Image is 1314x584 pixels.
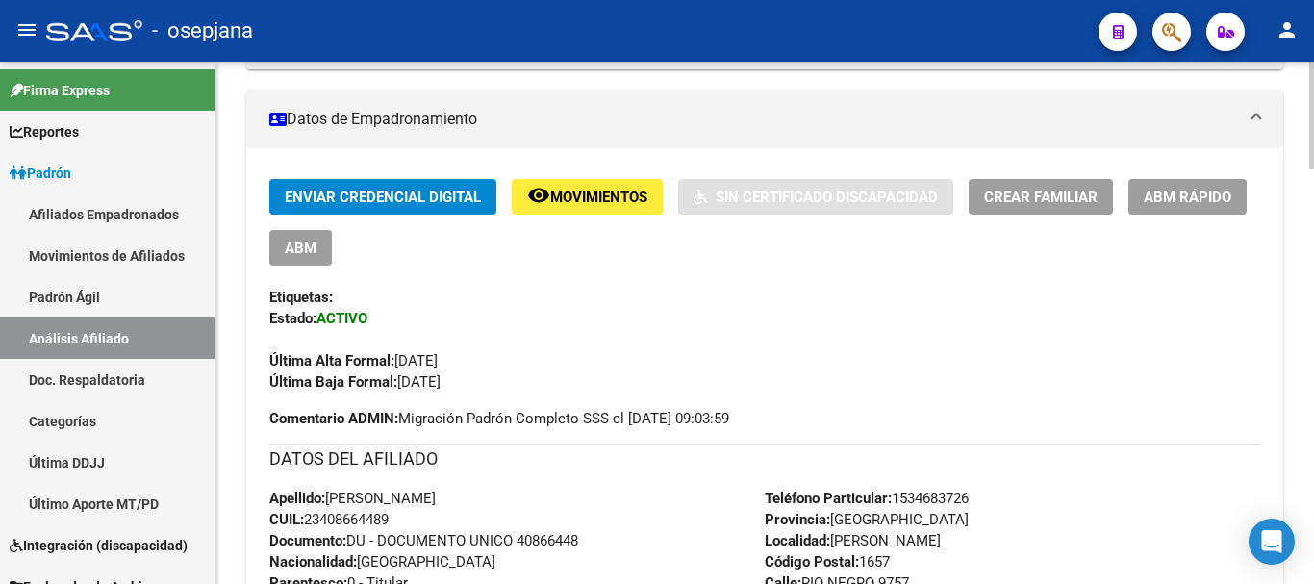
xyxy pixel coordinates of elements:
[269,511,304,528] strong: CUIL:
[285,189,481,206] span: Enviar Credencial Digital
[527,184,550,207] mat-icon: remove_red_eye
[269,408,729,429] span: Migración Padrón Completo SSS el [DATE] 09:03:59
[10,535,188,556] span: Integración (discapacidad)
[765,511,969,528] span: [GEOGRAPHIC_DATA]
[269,373,441,391] span: [DATE]
[984,189,1098,206] span: Crear Familiar
[269,490,436,507] span: [PERSON_NAME]
[765,490,892,507] strong: Teléfono Particular:
[269,352,438,369] span: [DATE]
[269,109,1237,130] mat-panel-title: Datos de Empadronamiento
[269,230,332,266] button: ABM
[269,532,346,549] strong: Documento:
[10,163,71,184] span: Padrón
[285,240,316,257] span: ABM
[152,10,253,52] span: - osepjana
[10,121,79,142] span: Reportes
[512,179,663,215] button: Movimientos
[316,310,367,327] strong: ACTIVO
[269,532,578,549] span: DU - DOCUMENTO UNICO 40866448
[269,179,496,215] button: Enviar Credencial Digital
[1276,18,1299,41] mat-icon: person
[269,553,495,571] span: [GEOGRAPHIC_DATA]
[550,189,647,206] span: Movimientos
[269,310,316,327] strong: Estado:
[269,373,397,391] strong: Última Baja Formal:
[269,445,1260,472] h3: DATOS DEL AFILIADO
[15,18,38,41] mat-icon: menu
[1128,179,1247,215] button: ABM Rápido
[269,553,357,571] strong: Nacionalidad:
[269,410,398,427] strong: Comentario ADMIN:
[765,490,969,507] span: 1534683726
[269,490,325,507] strong: Apellido:
[1144,189,1231,206] span: ABM Rápido
[765,532,830,549] strong: Localidad:
[10,80,110,101] span: Firma Express
[765,532,941,549] span: [PERSON_NAME]
[765,553,859,571] strong: Código Postal:
[765,511,830,528] strong: Provincia:
[765,553,890,571] span: 1657
[969,179,1113,215] button: Crear Familiar
[246,90,1283,148] mat-expansion-panel-header: Datos de Empadronamiento
[269,289,333,306] strong: Etiquetas:
[269,511,389,528] span: 23408664489
[716,189,938,206] span: Sin Certificado Discapacidad
[1249,519,1295,565] div: Open Intercom Messenger
[269,352,394,369] strong: Última Alta Formal:
[678,179,953,215] button: Sin Certificado Discapacidad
